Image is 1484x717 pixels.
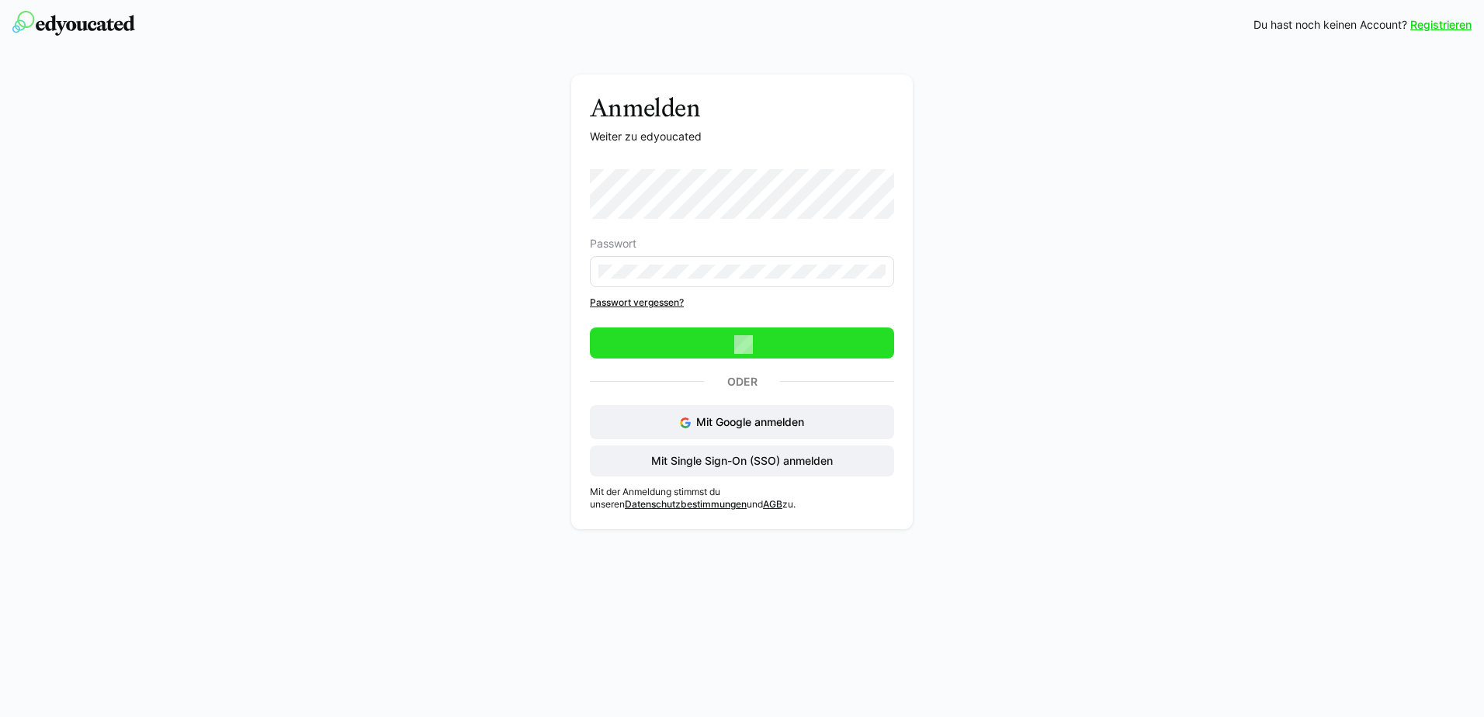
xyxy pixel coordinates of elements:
a: Registrieren [1410,17,1472,33]
span: Du hast noch keinen Account? [1253,17,1407,33]
a: AGB [763,498,782,510]
a: Datenschutzbestimmungen [625,498,747,510]
p: Mit der Anmeldung stimmst du unseren und zu. [590,486,894,511]
img: edyoucated [12,11,135,36]
p: Weiter zu edyoucated [590,129,894,144]
span: Mit Single Sign-On (SSO) anmelden [649,453,835,469]
button: Mit Google anmelden [590,405,894,439]
span: Mit Google anmelden [696,415,804,428]
button: Mit Single Sign-On (SSO) anmelden [590,445,894,476]
h3: Anmelden [590,93,894,123]
p: Oder [704,371,780,393]
span: Passwort [590,237,636,250]
a: Passwort vergessen? [590,296,894,309]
